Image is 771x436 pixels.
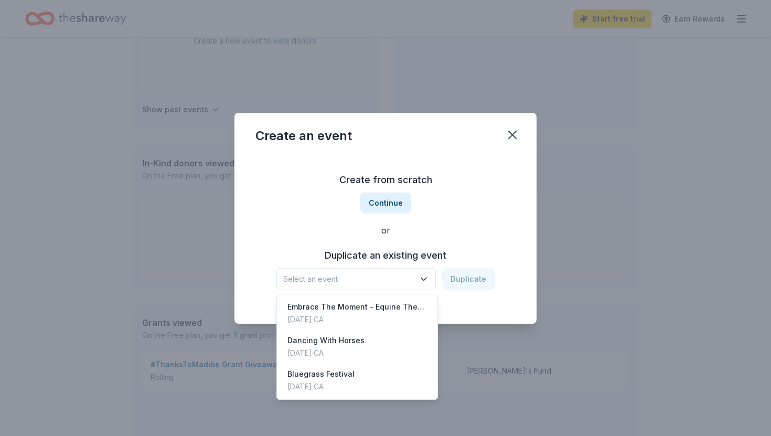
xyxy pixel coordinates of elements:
div: Bluegrass Festival [287,368,355,380]
div: [DATE] · CA [287,313,427,326]
div: [DATE] · CA [287,380,355,393]
div: Select an event [276,294,438,400]
div: Dancing With Horses [287,334,365,347]
div: Embrace The Moment - Equine Therapy For [MEDICAL_DATA] Patients, [MEDICAL_DATA] Survivors and Car... [287,301,427,313]
span: Select an event [283,273,414,285]
div: [DATE] · CA [287,347,365,359]
button: Select an event [276,268,436,290]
